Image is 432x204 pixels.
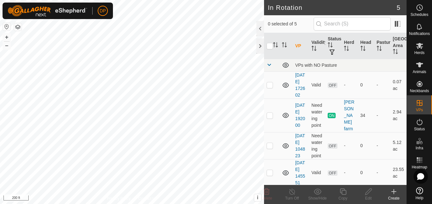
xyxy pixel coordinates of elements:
span: Delete [261,196,272,201]
td: - [374,99,390,132]
p-sorticon: Activate to sort [282,43,287,48]
span: OFF [328,83,337,88]
a: [DATE] 192000 [295,103,305,128]
td: Valid [309,159,325,186]
button: Reset Map [3,23,10,31]
span: 0 selected of 5 [268,21,314,27]
span: Status [414,127,425,131]
p-sorticon: Activate to sort [377,47,382,52]
th: Validity [309,33,325,59]
th: VP [293,33,309,59]
a: [DATE] 104823 [295,133,305,158]
div: Show/Hide [305,195,330,201]
input: Search (S) [314,17,391,31]
div: VPs with NO Pasture [295,63,404,68]
td: Need watering point [309,99,325,132]
div: - [344,142,355,149]
div: Turn Off [279,195,305,201]
button: + [3,33,10,41]
div: [PERSON_NAME] farm [344,99,355,132]
td: - [374,159,390,186]
td: 0 [358,159,374,186]
td: - [374,132,390,159]
span: Infra [415,146,423,150]
p-sorticon: Activate to sort [273,43,278,48]
a: Contact Us [138,196,157,201]
span: Herds [414,51,424,55]
td: 0 [358,132,374,159]
span: Notifications [409,32,430,36]
p-sorticon: Activate to sort [328,43,333,48]
h2: In Rotation [268,4,397,11]
p-sorticon: Activate to sort [344,47,349,52]
td: 34 [358,99,374,132]
div: - [344,82,355,88]
span: Schedules [410,13,428,17]
div: Create [381,195,407,201]
img: Gallagher Logo [8,5,87,17]
span: Animals [413,70,426,74]
td: Valid [309,71,325,99]
td: 2.94 ac [390,99,407,132]
a: Help [407,185,432,202]
th: Head [358,33,374,59]
p-sorticon: Activate to sort [311,47,317,52]
th: [GEOGRAPHIC_DATA] Area [390,33,407,59]
button: i [254,194,261,201]
span: 5 [397,3,400,12]
td: 5.12 ac [390,132,407,159]
td: 0 [358,71,374,99]
th: Pasture [374,33,390,59]
span: OFF [328,143,337,149]
span: Neckbands [410,89,429,93]
span: Heatmap [412,165,427,169]
p-sorticon: Activate to sort [393,50,398,55]
th: Herd [341,33,358,59]
a: [DATE] 145551 [295,160,305,185]
td: 0.07 ac [390,71,407,99]
div: - [344,169,355,176]
span: OFF [328,170,337,176]
a: [DATE] 172602 [295,72,305,98]
a: Privacy Policy [107,196,131,201]
span: VPs [416,108,423,112]
button: – [3,42,10,49]
p-sorticon: Activate to sort [360,47,366,52]
td: - [374,71,390,99]
th: Status [325,33,341,59]
span: Help [415,196,423,200]
span: i [257,195,258,200]
td: Need watering point [309,132,325,159]
span: DP [100,8,106,14]
button: Map Layers [14,23,22,31]
div: Copy [330,195,356,201]
span: ON [328,113,335,118]
td: 23.55 ac [390,159,407,186]
div: Edit [356,195,381,201]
